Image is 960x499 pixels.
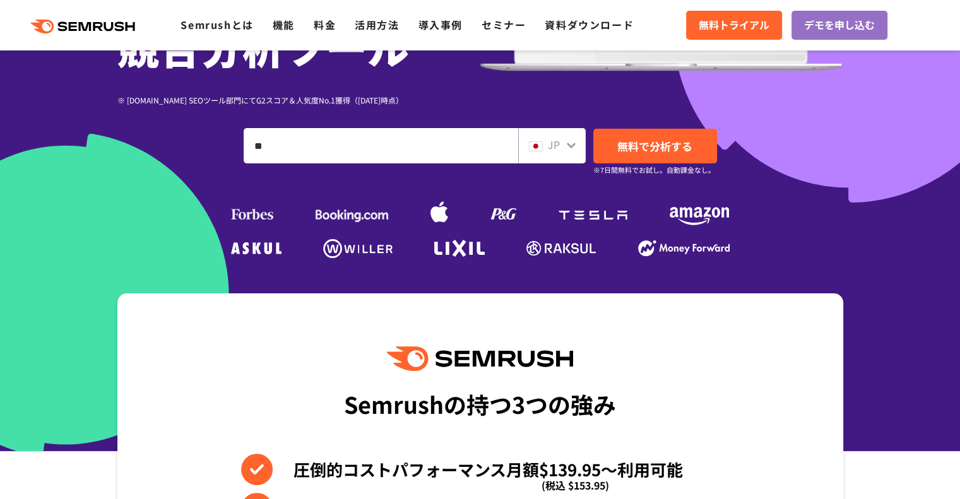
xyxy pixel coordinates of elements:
a: 活用方法 [355,17,399,32]
small: ※7日間無料でお試し。自動課金なし。 [593,164,715,176]
span: JP [548,137,560,152]
a: デモを申し込む [791,11,887,40]
input: ドメイン、キーワードまたはURLを入力してください [244,129,518,163]
span: 無料トライアル [699,17,769,33]
div: Semrushの持つ3つの強み [344,380,616,427]
li: 圧倒的コストパフォーマンス月額$139.95〜利用可能 [241,454,719,485]
a: 無料トライアル [686,11,782,40]
a: 資料ダウンロード [545,17,634,32]
a: セミナー [482,17,526,32]
div: ※ [DOMAIN_NAME] SEOツール部門にてG2スコア＆人気度No.1獲得（[DATE]時点） [117,94,480,106]
span: 無料で分析する [617,138,692,154]
a: 導入事例 [418,17,463,32]
span: デモを申し込む [804,17,875,33]
a: 機能 [273,17,295,32]
a: 無料で分析する [593,129,717,163]
img: Semrush [387,346,572,371]
a: 料金 [314,17,336,32]
a: Semrushとは [181,17,253,32]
